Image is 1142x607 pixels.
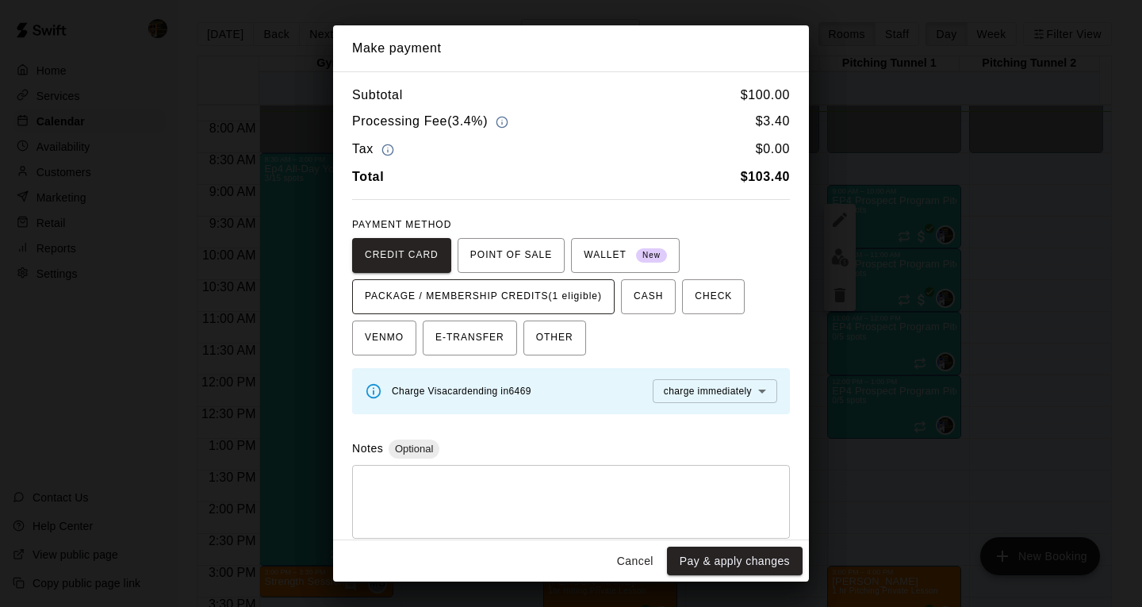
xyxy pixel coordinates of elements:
[352,321,416,355] button: VENMO
[682,279,745,314] button: CHECK
[352,111,512,133] h6: Processing Fee ( 3.4% )
[571,238,680,273] button: WALLET New
[741,85,790,106] h6: $ 100.00
[389,443,439,455] span: Optional
[621,279,676,314] button: CASH
[636,245,667,267] span: New
[352,139,398,160] h6: Tax
[664,386,752,397] span: charge immediately
[352,170,384,183] b: Total
[352,279,615,314] button: PACKAGE / MEMBERSHIP CREDITS(1 eligible)
[756,111,790,133] h6: $ 3.40
[352,219,451,230] span: PAYMENT METHOD
[756,139,790,160] h6: $ 0.00
[741,170,790,183] b: $ 103.40
[365,325,404,351] span: VENMO
[365,243,439,268] span: CREDIT CARD
[423,321,517,355] button: E-TRANSFER
[365,284,602,309] span: PACKAGE / MEMBERSHIP CREDITS (1 eligible)
[584,243,667,268] span: WALLET
[667,547,803,576] button: Pay & apply changes
[610,547,661,576] button: Cancel
[470,243,552,268] span: POINT OF SALE
[392,386,531,397] span: Charge Visa card ending in 6469
[352,442,383,455] label: Notes
[333,25,809,71] h2: Make payment
[458,238,565,273] button: POINT OF SALE
[352,238,451,273] button: CREDIT CARD
[352,85,403,106] h6: Subtotal
[634,284,663,309] span: CASH
[435,325,504,351] span: E-TRANSFER
[536,325,573,351] span: OTHER
[695,284,732,309] span: CHECK
[523,321,586,355] button: OTHER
